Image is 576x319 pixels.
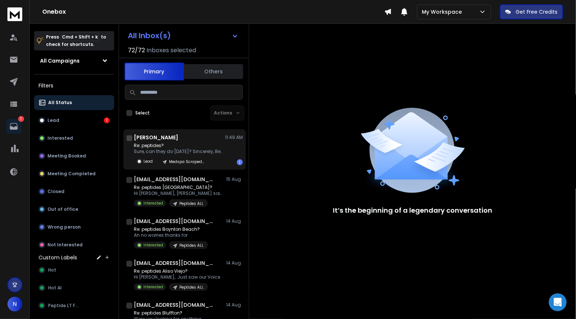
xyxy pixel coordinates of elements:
span: Hot AI [48,285,62,291]
p: Peptides ALL [179,201,203,206]
span: 72 / 72 [128,46,145,55]
p: All Status [48,100,72,106]
button: Peptide LT FUP [34,298,114,313]
h1: [EMAIL_ADDRESS][DOMAIN_NAME] [134,217,215,225]
p: Interested [143,284,163,290]
p: Not Interested [47,242,83,248]
label: Select [135,110,150,116]
p: Interested [47,135,73,141]
p: Meeting Booked [47,153,86,159]
button: Get Free Credits [500,4,563,19]
p: 14 Aug [226,302,243,308]
button: Others [184,63,243,80]
button: All Inbox(s) [122,28,244,43]
a: 1 [6,119,21,134]
button: Meeting Booked [34,149,114,163]
div: 1 [237,159,243,165]
button: Hot AI [34,280,114,295]
p: Lead [143,159,153,164]
button: Out of office [34,202,114,217]
p: Re: peptides [GEOGRAPHIC_DATA]? [134,185,223,190]
p: 14 Aug [226,260,243,266]
p: 14 Aug [226,218,243,224]
span: Peptide LT FUP [48,303,80,309]
button: N [7,297,22,312]
h3: Inboxes selected [146,46,196,55]
p: 1 [18,116,24,122]
button: Interested [34,131,114,146]
button: All Campaigns [34,53,114,68]
button: Closed [34,184,114,199]
h1: [EMAIL_ADDRESS][DOMAIN_NAME] +1 [134,176,215,183]
p: Sure, can they do [DATE]? Sincerely, Bella [134,149,223,154]
p: Meeting Completed [47,171,96,177]
button: Hot [34,263,114,278]
span: Cmd + Shift + k [61,33,99,41]
button: All Status [34,95,114,110]
img: logo [7,7,22,21]
p: It’s the beginning of a legendary conversation [333,205,492,216]
p: Hi [PERSON_NAME], Just saw our Voice [134,274,220,280]
p: Medspa Scraped WA OR AZ [GEOGRAPHIC_DATA] [169,159,205,165]
p: Ah no worries thanks for [134,232,208,238]
p: Closed [47,189,64,195]
p: Peptides ALL [179,243,203,248]
p: Get Free Credits [516,8,558,16]
h3: Custom Labels [39,254,77,261]
p: 11:49 AM [225,134,243,140]
p: Wrong person [47,224,81,230]
h1: [PERSON_NAME] [134,134,178,141]
p: Out of office [47,206,78,212]
div: 1 [104,117,110,123]
h1: [EMAIL_ADDRESS][DOMAIN_NAME] +1 [134,259,215,267]
h1: [EMAIL_ADDRESS][DOMAIN_NAME] [134,301,215,309]
h1: All Campaigns [40,57,80,64]
button: Primary [125,63,184,80]
button: Wrong person [34,220,114,235]
p: Re: peptides Aliso Viejo? [134,268,220,274]
p: Press to check for shortcuts. [46,33,106,48]
h3: Filters [34,80,114,91]
h1: All Inbox(s) [128,32,171,39]
h1: Onebox [42,7,384,16]
p: Re: peptides Boynton Beach? [134,226,208,232]
span: Hot [48,267,56,273]
div: Open Intercom Messenger [549,293,567,311]
p: My Workspace [422,8,465,16]
p: Interested [143,242,163,248]
p: Re: peptides? [134,143,223,149]
p: 15 Aug [226,176,243,182]
button: Meeting Completed [34,166,114,181]
p: Hi [PERSON_NAME], [PERSON_NAME] said he just [134,190,223,196]
p: Peptides ALL [179,285,203,290]
button: Not Interested [34,237,114,252]
button: Lead1 [34,113,114,128]
p: Re: peptides Bluffton? [134,310,208,316]
p: Interested [143,200,163,206]
p: Lead [47,117,59,123]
